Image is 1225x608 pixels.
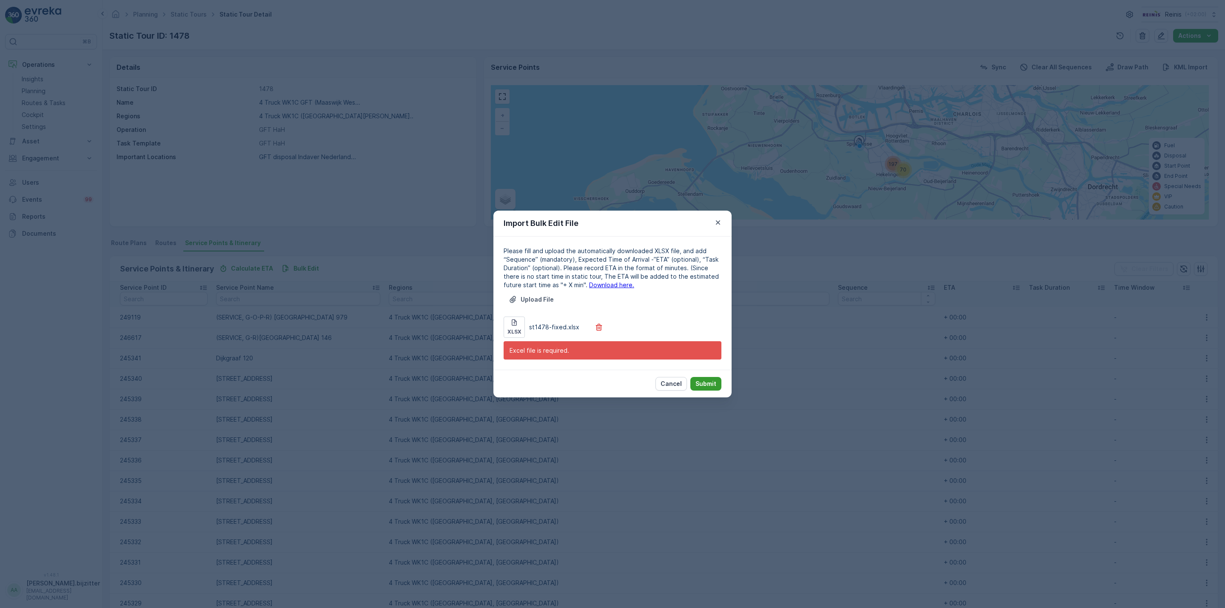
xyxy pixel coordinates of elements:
[504,217,578,229] p: Import Bulk Edit File
[521,295,554,304] p: Upload File
[529,323,579,331] p: st1478-fixed.xlsx
[504,293,559,306] button: Upload File
[589,281,634,288] a: Download here.
[504,247,721,289] p: Please fill and upload the automatically downloaded XLSX file, and add “Sequence” (mandatory), Ex...
[695,380,716,388] p: Submit
[507,328,521,335] p: xlsx
[510,347,715,354] p: Excel file is required.
[655,377,687,391] button: Cancel
[690,377,721,391] button: Submit
[661,380,682,388] p: Cancel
